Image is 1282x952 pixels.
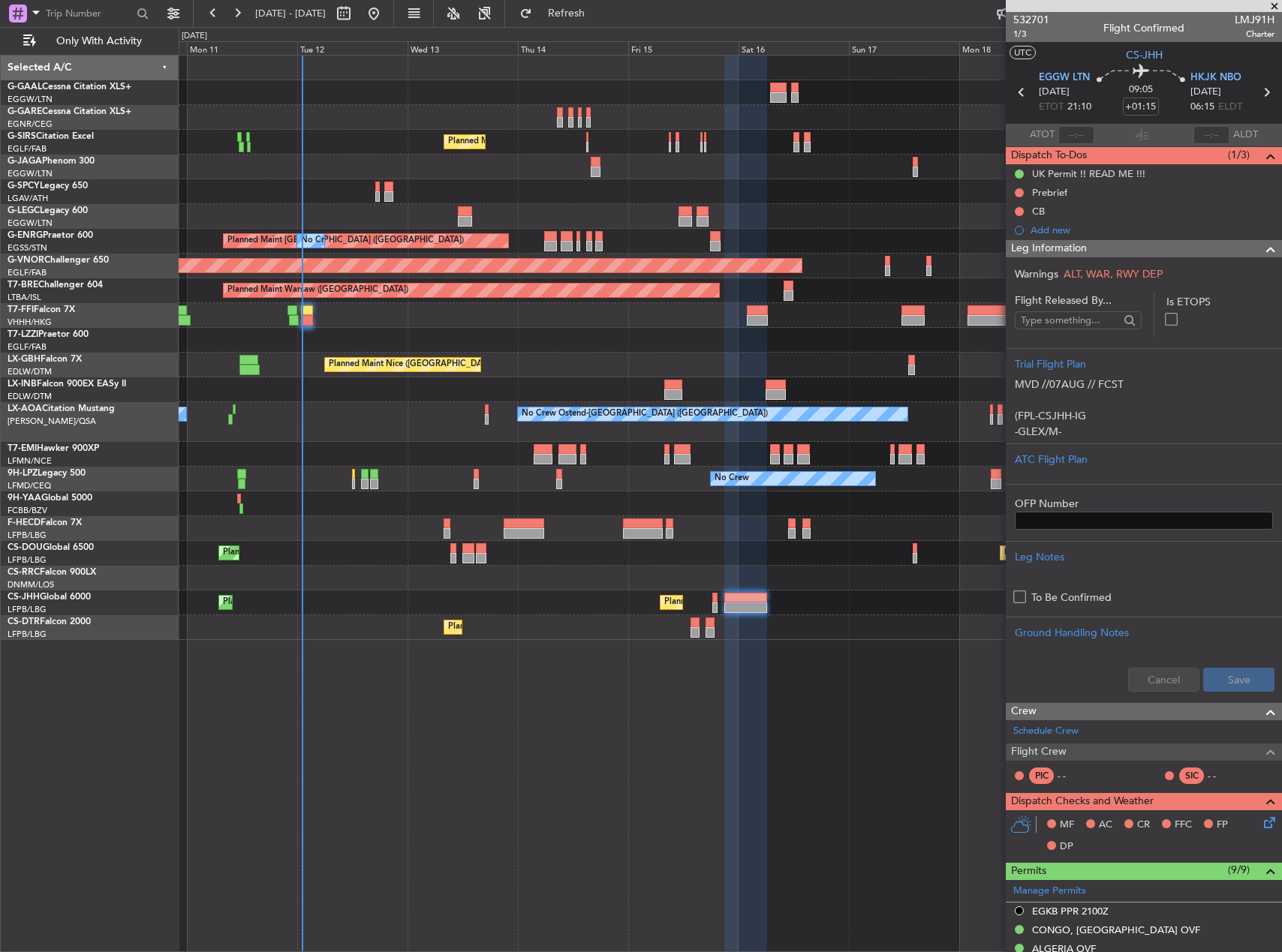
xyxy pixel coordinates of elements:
input: Trip Number [46,2,132,25]
a: T7-FFIFalcon 7X [8,305,75,314]
a: LTBA/ISL [8,292,41,303]
div: Add new [1031,224,1274,236]
a: VHHH/HKG [8,317,52,328]
div: Planned Maint Sofia [448,616,525,638]
div: [DATE] [182,30,207,43]
span: ELDT [1218,100,1242,115]
a: Schedule Crew [1013,724,1079,739]
span: [DATE] [1190,85,1221,100]
span: (9/9) [1228,862,1250,878]
a: LFPB/LBG [8,554,47,566]
a: CS-DOUGlobal 6500 [8,543,94,552]
span: T7-FFI [8,305,34,314]
span: LX-GBH [8,355,41,364]
a: LX-AOACitation Mustang [8,404,115,413]
span: ATOT [1030,128,1055,143]
a: FCBB/BZV [8,505,47,516]
a: EGGW/LTN [8,94,53,105]
button: Only With Activity [17,29,163,53]
a: DNMM/LOS [8,579,54,590]
div: No Crew [301,230,336,252]
a: LX-GBHFalcon 7X [8,355,82,364]
p: -GLEX/M-SBDE1E2E3FGHIJ1J3J4J5LM1M2OP2RWXYZ/LB2V2D1G1 [1015,424,1273,455]
span: ALT, WAR, RWY DEP [1064,267,1163,281]
div: Planned Maint [GEOGRAPHIC_DATA] ([GEOGRAPHIC_DATA]) [227,230,464,252]
span: T7-LZZI [8,330,38,339]
button: UTC [1010,46,1036,59]
a: LFMN/NCE [8,455,52,467]
div: - - [1058,769,1091,782]
a: CS-DTRFalcon 2000 [8,617,91,626]
a: EGLF/FAB [8,341,47,353]
span: HKJK NBO [1190,71,1241,86]
div: CONGO, [GEOGRAPHIC_DATA] OVF [1032,923,1200,936]
a: LX-INBFalcon 900EX EASy II [8,380,126,389]
span: G-LEGC [8,206,40,215]
span: DP [1060,839,1073,854]
div: Fri 15 [628,41,739,55]
a: EGLF/FAB [8,267,47,278]
a: EGGW/LTN [8,168,53,179]
a: LFMD/CEQ [8,480,51,491]
div: Planned Maint [GEOGRAPHIC_DATA] ([GEOGRAPHIC_DATA]) [223,542,459,564]
div: Planned Maint Warsaw ([GEOGRAPHIC_DATA]) [227,279,408,302]
span: 21:10 [1067,100,1091,115]
div: Planned Maint [GEOGRAPHIC_DATA] ([GEOGRAPHIC_DATA]) [223,591,459,614]
div: No Crew [715,467,749,490]
div: ATC Flight Plan [1015,452,1273,467]
span: CS-DTR [8,617,40,626]
div: Prebrief [1032,186,1067,199]
span: AC [1099,818,1112,833]
div: Sat 16 [739,41,849,55]
a: EGLF/FAB [8,143,47,155]
div: CB [1032,205,1045,218]
a: G-GARECessna Citation XLS+ [8,107,131,116]
span: 1/3 [1013,28,1049,41]
span: G-JAGA [8,157,42,166]
span: G-SIRS [8,132,36,141]
div: Mon 18 [959,41,1070,55]
a: T7-BREChallenger 604 [8,281,103,290]
div: Warnings [1006,266,1282,282]
a: G-JAGAPhenom 300 [8,157,95,166]
span: Permits [1011,863,1046,880]
span: 9H-LPZ [8,469,38,478]
div: Planned Maint [GEOGRAPHIC_DATA] ([GEOGRAPHIC_DATA]) [1004,542,1241,564]
span: FP [1217,818,1228,833]
span: 06:15 [1190,100,1214,115]
input: --:-- [1058,126,1094,144]
div: UK Permit !! READ ME !!! [1032,167,1145,180]
div: Tue 12 [297,41,408,55]
span: CS-JHH [1126,47,1163,63]
span: LX-INB [8,380,37,389]
a: G-ENRGPraetor 600 [8,231,93,240]
div: Planned Maint [GEOGRAPHIC_DATA] ([GEOGRAPHIC_DATA]) [664,591,901,614]
a: CS-RRCFalcon 900LX [8,568,96,577]
p: (FPL-CSJHH-IG [1015,408,1273,424]
a: EDLW/DTM [8,366,52,377]
span: [DATE] [1039,85,1070,100]
span: Crew [1011,703,1037,720]
span: ALDT [1233,128,1258,143]
span: EGGW LTN [1039,71,1090,86]
span: FFC [1175,818,1192,833]
a: 9H-LPZLegacy 500 [8,469,86,478]
span: LX-AOA [8,404,42,413]
label: OFP Number [1015,496,1273,512]
div: Ground Handling Notes [1015,625,1273,641]
span: G-VNOR [8,256,44,265]
div: Leg Notes [1015,549,1273,565]
a: LFPB/LBG [8,604,47,615]
label: Is ETOPS [1166,294,1273,310]
span: T7-EMI [8,444,37,453]
span: 9H-YAA [8,494,41,503]
a: G-LEGCLegacy 600 [8,206,88,215]
span: G-ENRG [8,231,43,240]
span: CS-DOU [8,543,43,552]
a: [PERSON_NAME]/QSA [8,416,96,427]
a: T7-LZZIPraetor 600 [8,330,89,339]
a: LFPB/LBG [8,530,47,541]
div: No Crew Ostend-[GEOGRAPHIC_DATA] ([GEOGRAPHIC_DATA]) [522,403,768,425]
a: LFPB/LBG [8,629,47,640]
a: G-GAALCessna Citation XLS+ [8,83,131,92]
